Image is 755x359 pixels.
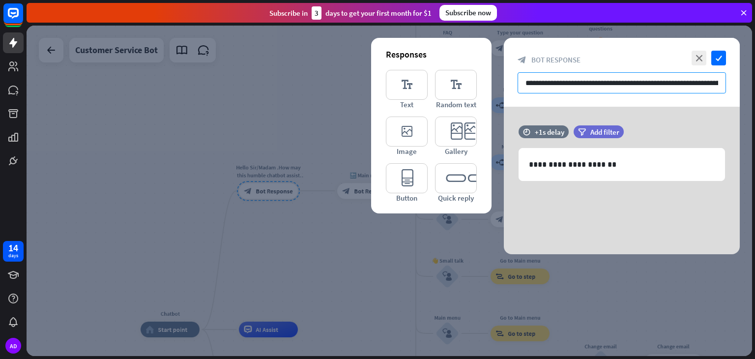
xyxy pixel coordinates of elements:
[3,241,24,262] a: 14 days
[269,6,432,20] div: Subscribe in days to get your first month for $1
[531,55,581,64] span: Bot Response
[8,252,18,259] div: days
[8,243,18,252] div: 14
[312,6,321,20] div: 3
[5,338,21,354] div: AD
[523,128,530,135] i: time
[590,127,619,137] span: Add filter
[578,128,586,136] i: filter
[439,5,497,21] div: Subscribe now
[711,51,726,65] i: check
[8,4,37,33] button: Open LiveChat chat widget
[518,56,526,64] i: block_bot_response
[535,127,564,137] div: +1s delay
[692,51,706,65] i: close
